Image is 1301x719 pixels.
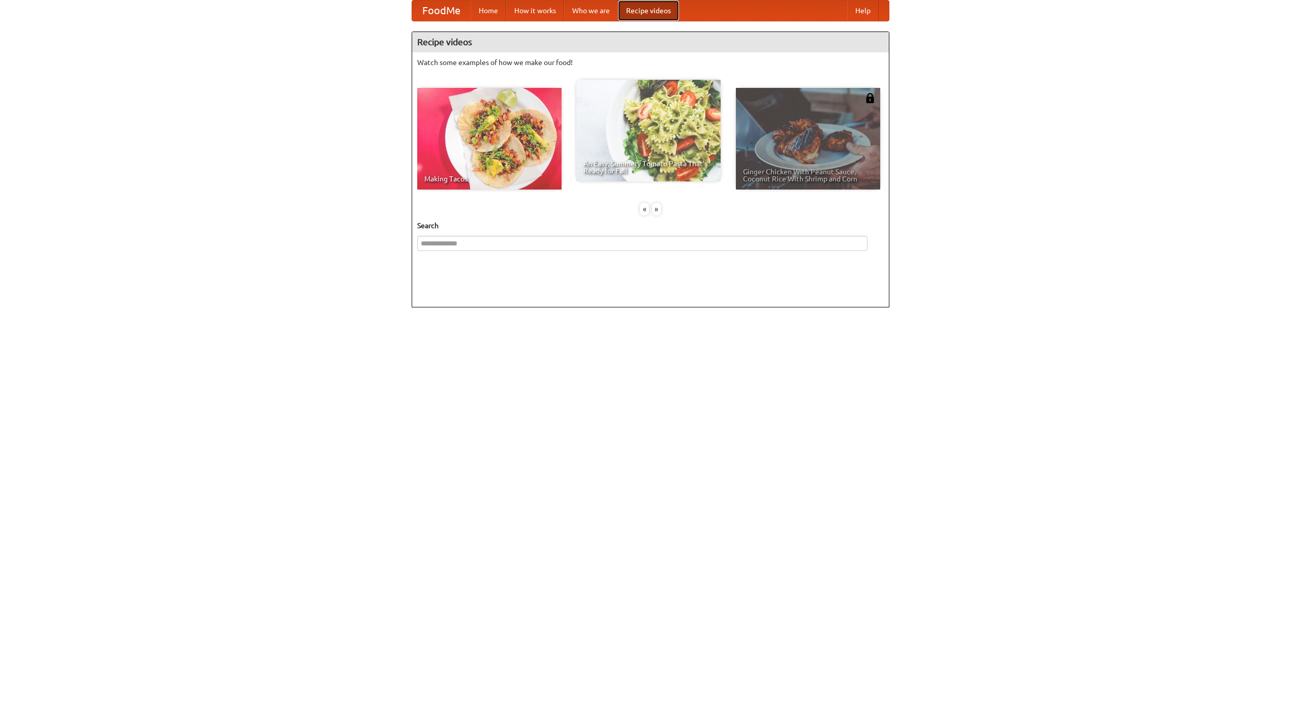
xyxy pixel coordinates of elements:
div: » [652,203,661,215]
a: Who we are [564,1,618,21]
h5: Search [417,221,884,231]
img: 483408.png [865,93,875,103]
p: Watch some examples of how we make our food! [417,57,884,68]
div: « [640,203,649,215]
a: FoodMe [412,1,471,21]
a: Making Tacos [417,88,562,190]
a: An Easy, Summery Tomato Pasta That's Ready for Fall [576,80,721,181]
a: Home [471,1,506,21]
span: An Easy, Summery Tomato Pasta That's Ready for Fall [583,160,714,174]
a: Help [847,1,879,21]
a: How it works [506,1,564,21]
a: Recipe videos [618,1,679,21]
span: Making Tacos [424,175,554,182]
h4: Recipe videos [412,32,889,52]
